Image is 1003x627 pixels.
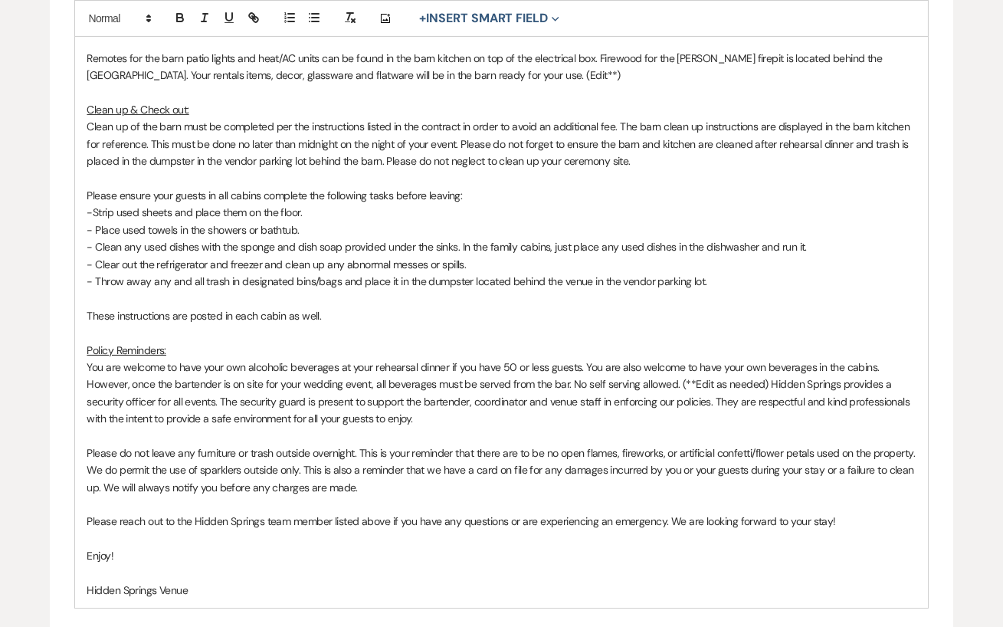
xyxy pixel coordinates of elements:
span: - Clean any used dishes with the sponge and dish soap provided under the sinks. In the family cab... [87,240,807,254]
span: - Place used towels in the showers or bathtub. [87,223,299,237]
span: + [419,12,426,25]
button: Insert Smart Field [414,9,564,28]
u: Policy Reminders: [87,343,166,357]
span: - Throw away any and all trash in designated bins/bags and place it in the dumpster located behin... [87,274,706,288]
span: Please ensure your guests in all cabins complete the following tasks before leaving: [87,189,462,202]
p: Remotes for the barn patio lights and heat/AC units can be found in the barn kitchen on top of th... [87,50,916,84]
span: Hidden Springs Venue [87,583,188,597]
span: You are welcome to have your own alcoholic beverages at your rehearsal dinner if you have 50 or l... [87,360,912,425]
span: -Strip used sheets and place them on the floor. [87,205,302,219]
span: These instructions are posted in each cabin as well. [87,309,321,323]
span: Enjoy! [87,549,113,563]
span: Clean up of the barn must be completed per the instructions listed in the contract in order to av... [87,120,912,168]
span: Please do not leave any furniture or trash outside overnight. This is your reminder that there ar... [87,446,917,494]
u: Clean up & Check out: [87,103,188,117]
span: - Clear out the refrigerator and freezer and clean up any abnormal messes or spills. [87,258,466,271]
span: Please reach out to the Hidden Springs team member listed above if you have any questions or are ... [87,514,835,528]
